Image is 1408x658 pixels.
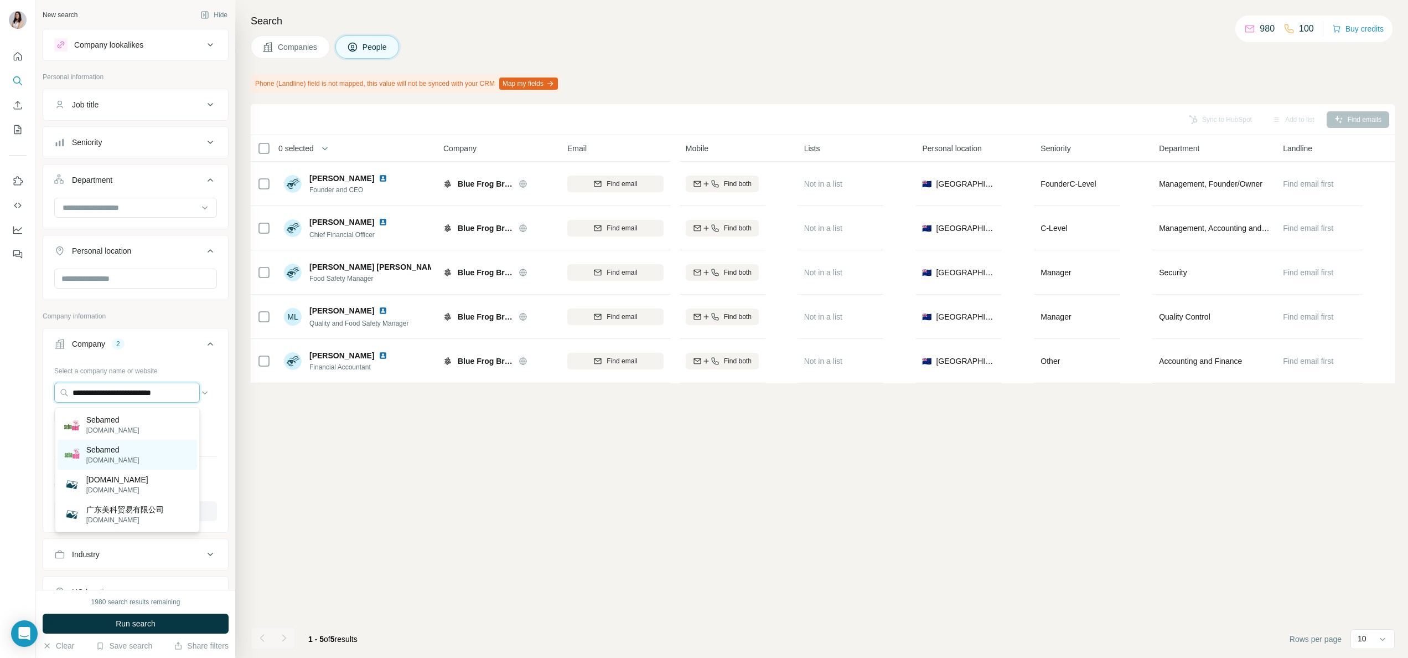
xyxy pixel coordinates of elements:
[91,597,180,607] div: 1980 search results remaining
[1299,22,1314,35] p: 100
[308,635,358,644] span: results
[686,220,759,237] button: Find both
[724,223,752,233] span: Find both
[607,268,637,277] span: Find email
[1358,633,1366,644] p: 10
[936,356,995,367] span: [GEOGRAPHIC_DATA]
[443,357,452,366] img: Logo of Blue Frog Breakfast
[1041,179,1096,188] span: Founder C-Level
[607,312,637,322] span: Find email
[9,47,27,66] button: Quick start
[72,137,102,148] div: Seniority
[499,78,558,90] button: Map my fields
[1159,223,1270,234] span: Management, Accounting and Finance
[1041,224,1067,233] span: C-Level
[607,223,637,233] span: Find email
[1283,268,1333,277] span: Find email first
[922,356,931,367] span: 🇳🇿
[724,268,752,277] span: Find both
[1159,267,1187,278] span: Security
[11,620,38,647] div: Open Intercom Messenger
[804,268,842,277] span: Not in a list
[43,10,77,20] div: New search
[74,39,143,50] div: Company lookalikes
[1041,357,1060,366] span: Other
[724,312,752,322] span: Find both
[9,120,27,140] button: My lists
[922,178,931,189] span: 🇳🇿
[936,311,995,322] span: [GEOGRAPHIC_DATA]
[324,635,330,644] span: of
[379,218,387,227] img: LinkedIn logo
[72,245,131,256] div: Personal location
[804,224,842,233] span: Not in a list
[72,174,112,186] div: Department
[1159,178,1262,189] span: Management, Founder/Owner
[458,178,513,189] span: Blue Frog Breakfast
[64,420,80,430] img: Sebamed
[43,311,229,321] p: Company information
[43,32,228,58] button: Company lookalikes
[567,143,587,154] span: Email
[330,635,335,644] span: 5
[458,356,513,367] span: Blue Frog Breakfast
[174,640,229,651] button: Share filters
[607,179,637,189] span: Find email
[43,129,228,156] button: Seniority
[86,414,139,425] p: Sebamed
[278,42,318,53] span: Companies
[1041,312,1071,321] span: Manager
[1260,22,1275,35] p: 980
[724,179,752,189] span: Find both
[1283,357,1333,366] span: Find email first
[43,541,228,568] button: Industry
[43,72,229,82] p: Personal information
[379,174,387,183] img: LinkedIn logo
[72,549,100,560] div: Industry
[458,311,513,322] span: Blue Frog Breakfast
[1290,634,1342,645] span: Rows per page
[936,267,995,278] span: [GEOGRAPHIC_DATA]
[567,220,664,237] button: Find email
[363,42,388,53] span: People
[1159,356,1242,367] span: Accounting and Finance
[64,447,80,462] img: Sebamed
[284,264,302,281] img: Avatar
[1041,268,1071,277] span: Manager
[1159,311,1210,322] span: Quality Control
[922,143,981,154] span: Personal location
[86,425,139,435] p: [DOMAIN_NAME]
[936,223,995,234] span: [GEOGRAPHIC_DATA]
[116,618,156,629] span: Run search
[804,179,842,188] span: Not in a list
[1283,143,1312,154] span: Landline
[278,143,314,154] span: 0 selected
[309,231,375,239] span: Chief Financial Officer
[309,185,401,195] span: Founder and CEO
[72,338,105,349] div: Company
[804,312,842,321] span: Not in a list
[309,305,374,316] span: [PERSON_NAME]
[86,515,164,525] p: [DOMAIN_NAME]
[86,485,148,495] p: [DOMAIN_NAME]
[686,309,759,325] button: Find both
[9,171,27,191] button: Use Surfe on LinkedIn
[443,224,452,233] img: Logo of Blue Frog Breakfast
[936,178,995,189] span: [GEOGRAPHIC_DATA]
[9,11,27,29] img: Avatar
[112,339,125,349] div: 2
[309,217,374,228] span: [PERSON_NAME]
[443,312,452,321] img: Logo of Blue Frog Breakfast
[567,176,664,192] button: Find email
[1283,312,1333,321] span: Find email first
[43,91,228,118] button: Job title
[9,244,27,264] button: Feedback
[309,274,431,284] span: Food Safety Manager
[567,264,664,281] button: Find email
[567,353,664,369] button: Find email
[567,309,664,325] button: Find email
[443,268,452,277] img: Logo of Blue Frog Breakfast
[64,507,80,522] img: 广东美科贸易有限公司
[284,219,302,237] img: Avatar
[284,175,302,193] img: Avatar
